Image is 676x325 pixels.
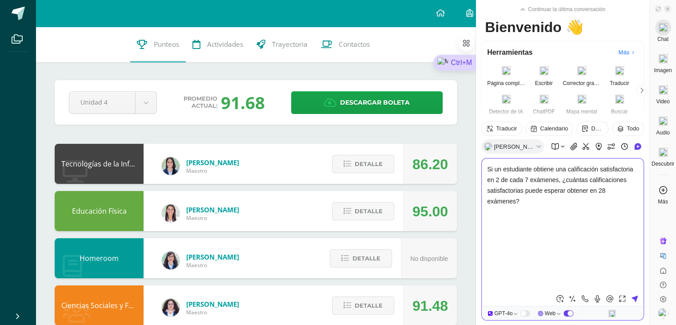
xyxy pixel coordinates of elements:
[55,191,144,231] div: Educación Física
[332,155,394,173] button: Detalle
[332,202,394,220] button: Detalle
[207,40,243,49] span: Actividades
[250,27,314,62] a: Trayectoria
[186,261,239,269] span: Maestro
[186,158,239,167] span: [PERSON_NAME]
[186,167,239,175] span: Maestro
[412,191,448,232] div: 95.00
[55,144,144,184] div: Tecnologías de la Información y Comunicación: Computación
[355,297,383,314] span: Detalle
[186,300,239,309] span: [PERSON_NAME]
[130,27,186,62] a: Punteos
[162,252,180,269] img: 01c6c64f30021d4204c203f22eb207bb.png
[410,255,448,262] span: No disponible
[340,92,410,114] span: Descargar boleta
[186,252,239,261] span: [PERSON_NAME]
[154,40,179,49] span: Punteos
[186,205,239,214] span: [PERSON_NAME]
[186,309,239,316] span: Maestro
[339,40,370,49] span: Contactos
[412,144,448,184] div: 86.20
[332,297,394,315] button: Detalle
[272,40,308,49] span: Trayectoria
[162,204,180,222] img: 68dbb99899dc55733cac1a14d9d2f825.png
[162,157,180,175] img: 7489ccb779e23ff9f2c3e89c21f82ed0.png
[162,299,180,317] img: ba02aa29de7e60e5f6614f4096ff8928.png
[69,92,156,114] a: Unidad 4
[330,249,392,268] button: Detalle
[186,214,239,222] span: Maestro
[355,203,383,219] span: Detalle
[186,27,250,62] a: Actividades
[184,95,217,110] span: Promedio actual:
[80,92,124,113] span: Unidad 4
[291,91,443,114] a: Descargar boleta
[55,238,144,278] div: Homeroom
[314,27,376,62] a: Contactos
[221,91,265,114] div: 91.68
[352,250,380,267] span: Detalle
[355,156,383,172] span: Detalle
